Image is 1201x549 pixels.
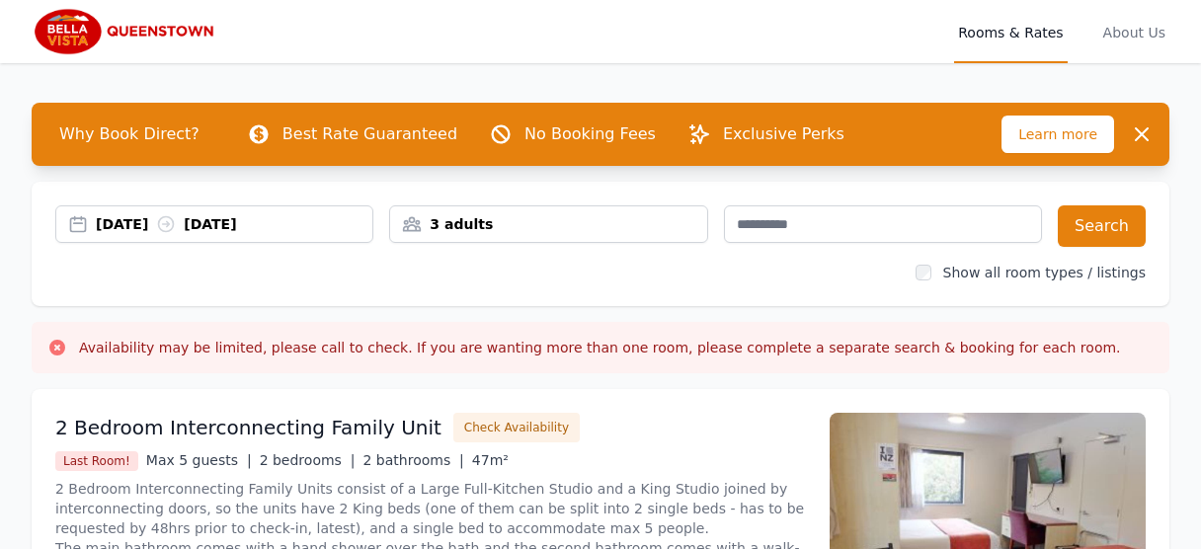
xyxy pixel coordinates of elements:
span: Last Room! [55,451,138,471]
span: Learn more [1001,116,1114,153]
span: 47m² [472,452,509,468]
span: 2 bedrooms | [260,452,356,468]
p: Best Rate Guaranteed [282,122,457,146]
img: Bella Vista Queenstown [32,8,221,55]
h3: Availability may be limited, please call to check. If you are wanting more than one room, please ... [79,338,1121,357]
button: Check Availability [453,413,580,442]
label: Show all room types / listings [943,265,1146,280]
div: [DATE] [DATE] [96,214,372,234]
button: Search [1058,205,1146,247]
span: Why Book Direct? [43,115,215,154]
span: 2 bathrooms | [363,452,464,468]
h3: 2 Bedroom Interconnecting Family Unit [55,414,441,441]
span: Max 5 guests | [146,452,252,468]
p: Exclusive Perks [723,122,844,146]
p: No Booking Fees [524,122,656,146]
div: 3 adults [390,214,706,234]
